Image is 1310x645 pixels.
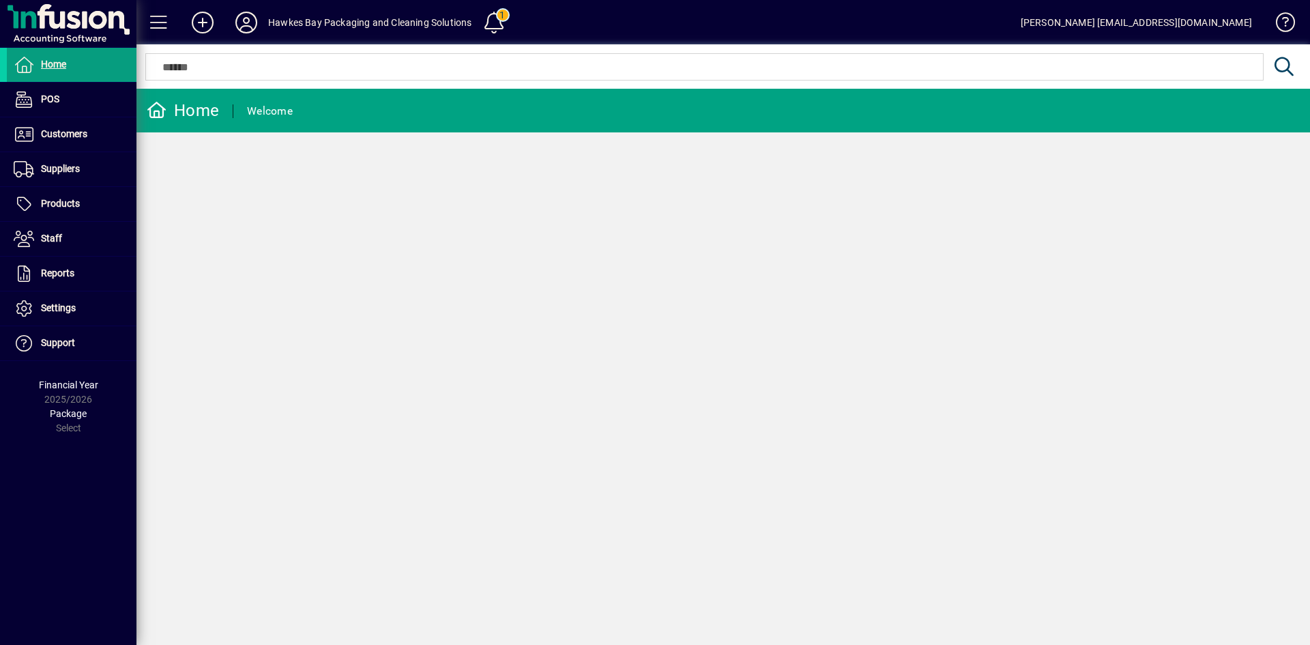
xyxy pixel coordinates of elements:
a: Customers [7,117,136,152]
div: Home [147,100,219,121]
span: Reports [41,268,74,278]
span: Support [41,337,75,348]
span: Financial Year [39,379,98,390]
span: Settings [41,302,76,313]
button: Add [181,10,224,35]
span: POS [41,94,59,104]
a: Settings [7,291,136,326]
a: Products [7,187,136,221]
button: Profile [224,10,268,35]
div: Welcome [247,100,293,122]
span: Suppliers [41,163,80,174]
a: Knowledge Base [1266,3,1293,47]
a: Support [7,326,136,360]
span: Package [50,408,87,419]
span: Home [41,59,66,70]
div: [PERSON_NAME] [EMAIL_ADDRESS][DOMAIN_NAME] [1021,12,1252,33]
span: Customers [41,128,87,139]
a: Reports [7,257,136,291]
div: Hawkes Bay Packaging and Cleaning Solutions [268,12,472,33]
a: Staff [7,222,136,256]
span: Staff [41,233,62,244]
a: Suppliers [7,152,136,186]
a: POS [7,83,136,117]
span: Products [41,198,80,209]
